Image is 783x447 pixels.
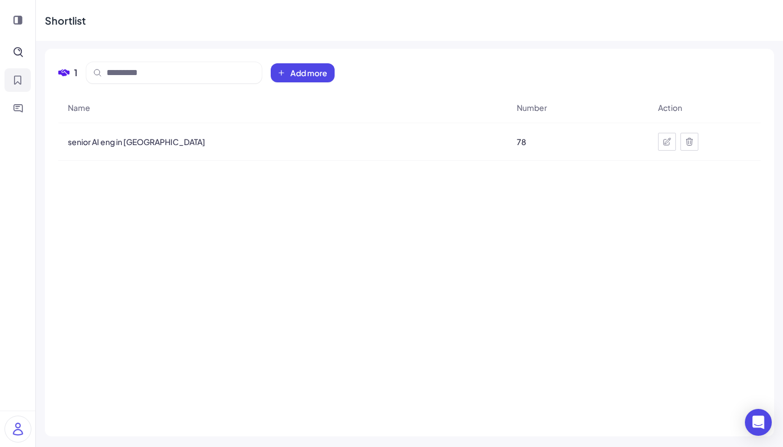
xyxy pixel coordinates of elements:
[68,136,205,147] span: senior AI eng in [GEOGRAPHIC_DATA]
[658,102,682,113] span: Action
[45,13,86,28] div: Shortlist
[4,96,31,120] button: Inbox
[74,66,77,80] span: 1
[290,67,327,78] span: Add more
[5,416,31,442] img: user_logo.png
[4,40,31,64] button: Search
[517,102,547,113] span: Number
[745,409,772,436] div: Open Intercom Messenger
[517,136,526,147] span: 78
[4,68,31,92] button: Shortlist
[68,102,90,113] span: Name
[271,63,335,82] button: Add more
